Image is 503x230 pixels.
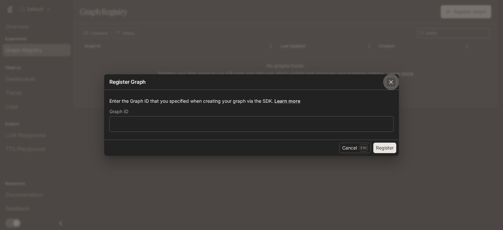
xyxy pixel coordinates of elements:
button: Register [373,143,396,153]
a: Learn more [274,98,300,104]
button: CancelEsc [339,143,371,153]
p: Register Graph [109,78,146,86]
p: Enter the Graph ID that you specified when creating your graph via the SDK. [109,98,394,104]
p: Graph ID [109,109,128,114]
p: Esc [360,144,368,151]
